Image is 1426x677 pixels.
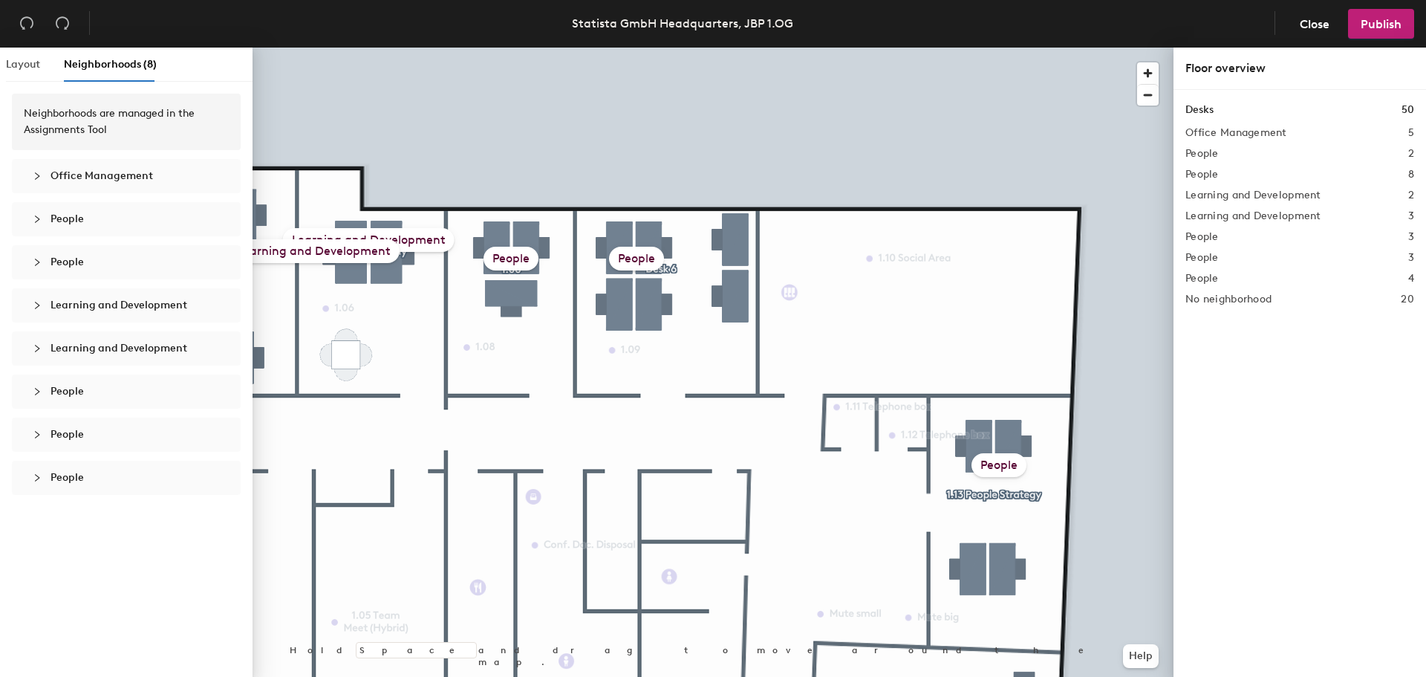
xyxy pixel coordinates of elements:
h2: 2 [1408,190,1414,201]
button: Close [1287,9,1342,39]
span: People [51,213,84,225]
span: collapsed [33,430,42,439]
div: Learning and Development [228,239,400,263]
h2: Office Management [1185,127,1287,139]
h2: 3 [1408,210,1414,222]
button: Redo (⌘ + ⇧ + Z) [48,9,77,39]
span: collapsed [33,215,42,224]
span: People [51,428,84,441]
h2: 5 [1408,127,1414,139]
button: Publish [1348,9,1414,39]
h2: Learning and Development [1185,190,1321,201]
h2: 20 [1401,294,1414,305]
button: Help [1123,644,1159,668]
span: People [51,385,84,398]
div: People [24,245,229,279]
h2: 8 [1408,169,1414,181]
span: collapsed [33,301,42,310]
span: collapsed [33,473,42,482]
button: Undo (⌘ + Z) [12,9,42,39]
div: People [24,375,229,409]
h2: People [1185,169,1219,181]
span: collapsed [33,387,42,396]
h1: 50 [1401,102,1414,118]
h2: Learning and Development [1185,210,1321,222]
h2: No neighborhood [1185,294,1272,305]
h2: People [1185,231,1219,243]
div: Neighborhoods are managed in the Assignments Tool [24,106,229,138]
span: collapsed [33,172,42,181]
span: collapsed [33,344,42,353]
h2: 4 [1408,273,1414,285]
h2: 3 [1408,252,1414,264]
span: Learning and Development [51,342,187,354]
span: Publish [1361,17,1401,31]
span: Layout [6,58,40,71]
h2: People [1185,273,1219,285]
h2: 3 [1408,231,1414,243]
div: People [24,202,229,236]
span: undo [19,16,34,30]
div: Office Management [24,159,229,193]
span: People [51,471,84,484]
div: People [971,453,1026,477]
div: Statista GmbH Headquarters, JBP 1.OG [572,14,793,33]
h1: Desks [1185,102,1214,118]
div: Learning and Development [24,331,229,366]
h2: 2 [1408,148,1414,160]
span: Office Management [51,169,153,182]
span: People [51,256,84,268]
div: People [609,247,664,271]
div: People [24,461,229,495]
div: Floor overview [1185,59,1414,77]
div: People [484,247,538,271]
span: collapsed [33,258,42,267]
span: Close [1300,17,1329,31]
div: Learning and Development [283,228,455,252]
div: Learning and Development [24,288,229,323]
div: People [24,418,229,452]
span: Neighborhoods (8) [64,58,157,71]
h2: People [1185,252,1219,264]
span: Learning and Development [51,299,187,311]
h2: People [1185,148,1219,160]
